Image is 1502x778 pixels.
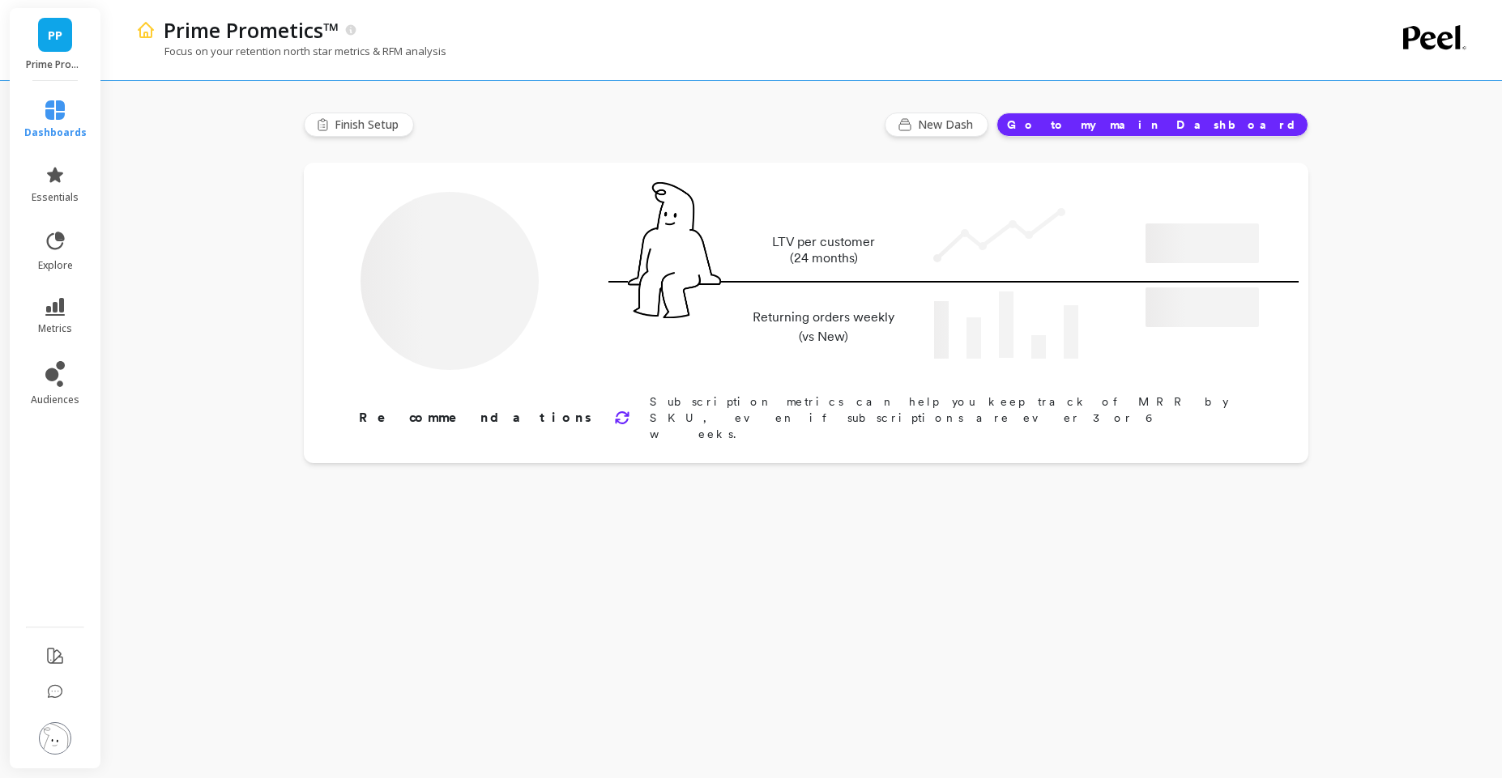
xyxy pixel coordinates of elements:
[26,58,85,71] p: Prime Prometics™
[48,26,62,45] span: PP
[996,113,1308,137] button: Go to my main Dashboard
[38,259,73,272] span: explore
[650,393,1257,442] p: Subscription metrics can help you keep track of MRR by SKU, even if subscriptions are ever 3 or 6...
[31,393,79,406] span: audiences
[39,722,71,755] img: profile picture
[136,20,156,40] img: header icon
[918,117,978,133] span: New Dash
[335,117,403,133] span: Finish Setup
[748,308,899,346] p: Returning orders weekly (vs New)
[32,191,79,204] span: essentials
[38,322,72,335] span: metrics
[628,182,721,318] img: pal seatted on line
[24,126,87,139] span: dashboards
[304,113,414,137] button: Finish Setup
[359,408,595,427] p: Recommendations
[885,113,988,137] button: New Dash
[164,16,339,44] p: Prime Prometics™
[136,44,446,58] p: Focus on your retention north star metrics & RFM analysis
[748,234,899,266] p: LTV per customer (24 months)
